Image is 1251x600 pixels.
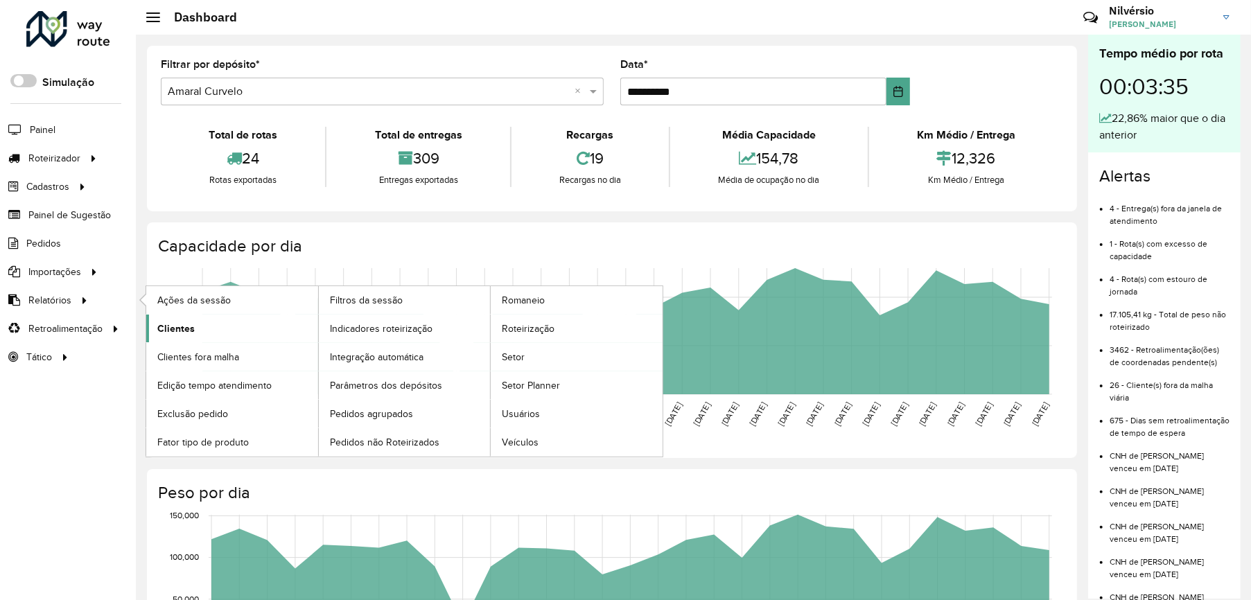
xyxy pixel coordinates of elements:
[1099,63,1230,110] div: 00:03:35
[146,315,318,342] a: Clientes
[157,435,249,450] span: Fator tipo de produto
[491,315,663,342] a: Roteirização
[146,286,318,314] a: Ações da sessão
[1110,192,1230,227] li: 4 - Entrega(s) fora da janela de atendimento
[889,401,909,427] text: [DATE]
[26,236,61,251] span: Pedidos
[146,371,318,399] a: Edição tempo atendimento
[330,173,506,187] div: Entregas exportadas
[330,143,506,173] div: 309
[1076,3,1105,33] a: Contato Rápido
[330,378,442,393] span: Parâmetros dos depósitos
[170,553,199,562] text: 100,000
[515,143,665,173] div: 19
[28,321,103,336] span: Retroalimentação
[146,343,318,371] a: Clientes fora malha
[158,483,1063,503] h4: Peso por dia
[28,293,71,308] span: Relatórios
[330,321,432,336] span: Indicadores roteirização
[491,371,663,399] a: Setor Planner
[502,435,539,450] span: Veículos
[674,173,864,187] div: Média de ocupação no dia
[873,127,1060,143] div: Km Médio / Entrega
[748,401,768,427] text: [DATE]
[319,428,491,456] a: Pedidos não Roteirizados
[1110,298,1230,333] li: 17.105,41 kg - Total de peso não roteirizado
[157,378,272,393] span: Edição tempo atendimento
[1109,18,1213,30] span: [PERSON_NAME]
[719,401,740,427] text: [DATE]
[974,401,994,427] text: [DATE]
[1110,333,1230,369] li: 3462 - Retroalimentação(ões) de coordenadas pendente(s)
[1110,404,1230,439] li: 675 - Dias sem retroalimentação de tempo de espera
[160,10,237,25] h2: Dashboard
[164,173,322,187] div: Rotas exportadas
[886,78,910,105] button: Choose Date
[674,127,864,143] div: Média Capacidade
[502,293,545,308] span: Romaneio
[805,401,825,427] text: [DATE]
[575,83,586,100] span: Clear all
[491,286,663,314] a: Romaneio
[1110,263,1230,298] li: 4 - Rota(s) com estouro de jornada
[146,428,318,456] a: Fator tipo de produto
[1110,227,1230,263] li: 1 - Rota(s) com excesso de capacidade
[319,343,491,371] a: Integração automática
[491,343,663,371] a: Setor
[1110,475,1230,510] li: CNH de [PERSON_NAME] venceu em [DATE]
[832,401,852,427] text: [DATE]
[917,401,937,427] text: [DATE]
[945,401,965,427] text: [DATE]
[330,435,439,450] span: Pedidos não Roteirizados
[42,74,94,91] label: Simulação
[157,350,239,364] span: Clientes fora malha
[491,400,663,427] a: Usuários
[170,511,199,520] text: 150,000
[1109,4,1213,17] h3: Nilvérsio
[502,321,554,336] span: Roteirização
[26,350,52,364] span: Tático
[164,127,322,143] div: Total de rotas
[161,56,260,73] label: Filtrar por depósito
[330,407,413,421] span: Pedidos agrupados
[319,371,491,399] a: Parâmetros dos depósitos
[502,407,540,421] span: Usuários
[663,401,683,427] text: [DATE]
[491,428,663,456] a: Veículos
[1110,510,1230,545] li: CNH de [PERSON_NAME] venceu em [DATE]
[692,401,712,427] text: [DATE]
[28,265,81,279] span: Importações
[330,350,423,364] span: Integração automática
[873,173,1060,187] div: Km Médio / Entrega
[28,151,80,166] span: Roteirizador
[1002,401,1022,427] text: [DATE]
[28,208,111,222] span: Painel de Sugestão
[30,123,55,137] span: Painel
[1099,166,1230,186] h4: Alertas
[157,293,231,308] span: Ações da sessão
[146,400,318,427] a: Exclusão pedido
[1099,110,1230,143] div: 22,86% maior que o dia anterior
[319,315,491,342] a: Indicadores roteirização
[330,293,403,308] span: Filtros da sessão
[1030,401,1050,427] text: [DATE]
[164,143,322,173] div: 24
[26,179,69,194] span: Cadastros
[157,321,195,336] span: Clientes
[1110,545,1230,581] li: CNH de [PERSON_NAME] venceu em [DATE]
[620,56,648,73] label: Data
[157,407,228,421] span: Exclusão pedido
[861,401,881,427] text: [DATE]
[776,401,796,427] text: [DATE]
[158,236,1063,256] h4: Capacidade por dia
[502,378,560,393] span: Setor Planner
[1110,369,1230,404] li: 26 - Cliente(s) fora da malha viária
[502,350,525,364] span: Setor
[1110,439,1230,475] li: CNH de [PERSON_NAME] venceu em [DATE]
[1099,44,1230,63] div: Tempo médio por rota
[319,286,491,314] a: Filtros da sessão
[515,127,665,143] div: Recargas
[515,173,665,187] div: Recargas no dia
[674,143,864,173] div: 154,78
[330,127,506,143] div: Total de entregas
